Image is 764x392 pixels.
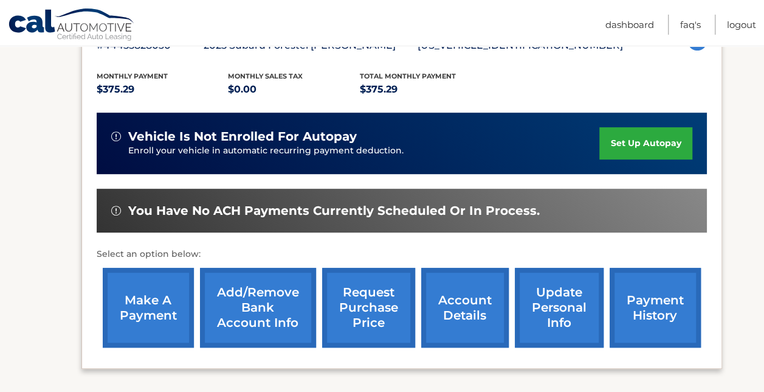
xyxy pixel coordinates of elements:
a: Dashboard [605,15,654,35]
p: Select an option below: [97,247,707,262]
p: Enroll your vehicle in automatic recurring payment deduction. [128,144,600,158]
a: Add/Remove bank account info [200,268,316,348]
span: vehicle is not enrolled for autopay [128,129,357,144]
a: payment history [610,268,701,348]
a: make a payment [103,268,194,348]
p: $375.29 [97,81,229,98]
p: $0.00 [228,81,360,98]
a: Logout [727,15,756,35]
span: Monthly Payment [97,72,168,80]
span: You have no ACH payments currently scheduled or in process. [128,203,540,219]
a: request purchase price [322,268,415,348]
a: FAQ's [680,15,701,35]
span: Total Monthly Payment [360,72,456,80]
a: update personal info [515,268,604,348]
p: $375.29 [360,81,492,98]
a: account details [421,268,509,348]
a: Cal Automotive [8,8,136,43]
img: alert-white.svg [111,206,121,215]
span: Monthly sales Tax [228,72,303,80]
a: set up autopay [599,127,692,159]
img: alert-white.svg [111,131,121,141]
